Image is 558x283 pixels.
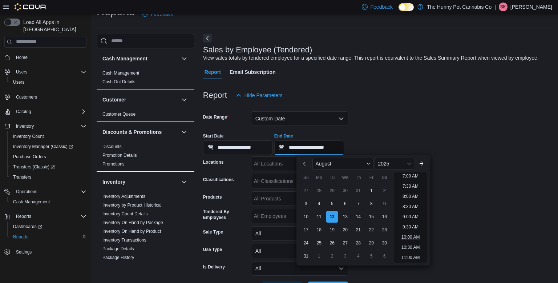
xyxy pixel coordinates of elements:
span: Catalog [13,107,86,116]
a: Package Details [102,246,134,251]
button: Transfers [7,172,89,182]
span: Inventory Count [10,132,86,141]
span: Reports [13,212,86,221]
label: Products [203,194,222,200]
div: day-6 [339,198,351,210]
div: day-29 [365,237,377,249]
a: Users [10,78,27,87]
button: Reports [1,211,89,222]
button: Customers [1,92,89,102]
div: day-17 [300,224,312,236]
p: [PERSON_NAME] [510,3,552,11]
div: day-22 [365,224,377,236]
span: Transfers [13,174,31,180]
a: Inventory Transactions [102,238,146,243]
span: Cash Management [13,199,50,205]
div: day-31 [300,250,312,262]
a: Inventory Manager (Classic) [7,141,89,152]
div: day-5 [326,198,338,210]
button: Inventory [13,122,37,131]
label: Classifications [203,177,234,183]
label: Date Range [203,114,229,120]
div: day-30 [379,237,390,249]
span: Dashboards [13,224,42,230]
div: day-2 [379,185,390,196]
li: 10:00 AM [399,233,423,242]
button: All [251,261,348,276]
button: Catalog [13,107,34,116]
div: Button. Open the month selector. August is currently selected. [312,158,373,170]
p: The Hunny Pot Cannabis Co [427,3,492,11]
a: Customers [13,93,40,101]
input: Press the down key to enter a popover containing a calendar. Press the escape key to close the po... [274,140,344,155]
span: Transfers (Classic) [13,164,55,170]
span: Reports [13,234,28,240]
button: Users [7,77,89,87]
span: Users [10,78,86,87]
span: Email Subscription [230,65,276,79]
h3: Inventory [102,178,125,186]
button: Operations [13,187,40,196]
div: Th [352,172,364,183]
label: Sale Type [203,229,223,235]
span: SK [500,3,506,11]
h3: Report [203,91,227,100]
button: Inventory Count [7,131,89,141]
div: day-30 [339,185,351,196]
div: day-11 [313,211,325,223]
span: Promotions [102,161,125,167]
h3: Cash Management [102,55,147,62]
button: Customer [180,95,189,104]
div: Discounts & Promotions [97,142,194,171]
span: Discounts [102,144,122,150]
img: Cova [15,3,47,11]
div: day-20 [339,224,351,236]
a: Transfers (Classic) [7,162,89,172]
span: Transfers [10,173,86,182]
button: Inventory [180,178,189,186]
nav: Complex example [4,49,86,276]
span: Cash Management [10,198,86,206]
span: Inventory Manager (Classic) [13,144,73,150]
div: day-3 [300,198,312,210]
a: Home [13,53,31,62]
div: day-21 [352,224,364,236]
a: Inventory Adjustments [102,194,145,199]
div: day-9 [379,198,390,210]
div: day-8 [365,198,377,210]
button: Inventory [1,121,89,131]
div: Sa [379,172,390,183]
div: Sarah Kailan [499,3,508,11]
button: Settings [1,246,89,257]
div: day-5 [365,250,377,262]
button: Hide Parameters [233,88,286,103]
button: Discounts & Promotions [102,128,178,136]
label: End Date [274,133,293,139]
span: 2025 [378,161,389,167]
a: Inventory On Hand by Package [102,220,163,225]
button: Previous Month [299,158,311,170]
span: Customers [13,92,86,101]
div: Tu [326,172,338,183]
li: 8:00 AM [400,192,421,201]
p: | [494,3,496,11]
button: All [251,226,348,241]
div: day-1 [365,185,377,196]
span: Settings [16,249,32,255]
button: Cash Management [180,54,189,63]
div: day-28 [313,185,325,196]
a: Dashboards [7,222,89,232]
span: Inventory [16,123,34,129]
div: day-24 [300,237,312,249]
a: Inventory by Product Historical [102,203,162,208]
div: Mo [313,172,325,183]
h3: Sales by Employee (Tendered) [203,45,312,54]
div: day-6 [379,250,390,262]
a: Purchase Orders [10,152,49,161]
span: Customers [16,94,37,100]
a: Promotion Details [102,153,137,158]
div: Su [300,172,312,183]
div: day-12 [326,211,338,223]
